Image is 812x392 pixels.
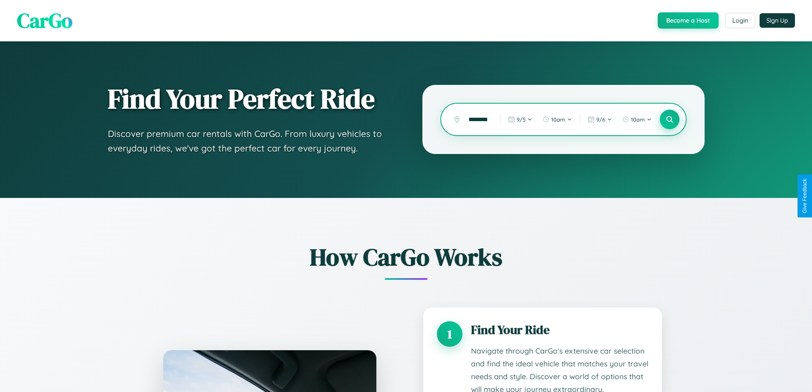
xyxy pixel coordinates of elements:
h2: How CarGo Works [150,241,662,273]
span: 10am [631,116,645,123]
span: CarGo [17,6,72,35]
button: Sign Up [760,13,795,28]
button: 9/5 [504,113,537,126]
button: 10am [538,113,576,126]
button: Login [725,13,755,28]
div: 1 [437,321,462,347]
span: 9 / 6 [596,116,605,123]
span: 9 / 5 [517,116,526,123]
h1: Find Your Perfect Ride [108,84,389,114]
button: 10am [618,113,656,126]
div: Give Feedback [802,179,808,213]
p: Discover premium car rentals with CarGo. From luxury vehicles to everyday rides, we've got the pe... [108,127,389,155]
span: 10am [551,116,565,123]
button: 9/6 [584,113,616,126]
h3: Find Your Ride [471,321,648,338]
button: Become a Host [658,12,719,29]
